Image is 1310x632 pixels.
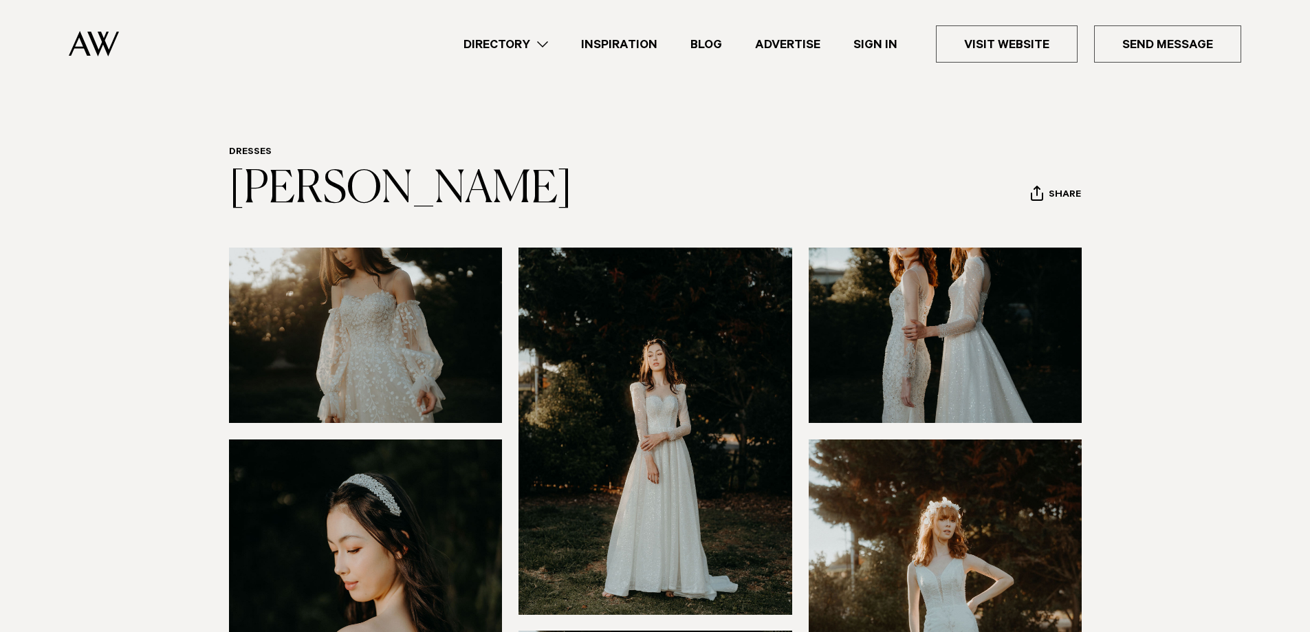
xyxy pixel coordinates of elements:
span: Share [1049,189,1081,202]
a: [PERSON_NAME] [229,168,572,212]
button: Share [1030,185,1082,206]
a: Directory [447,35,565,54]
img: Auckland Weddings Logo [69,31,119,56]
a: Blog [674,35,739,54]
a: Visit Website [936,25,1078,63]
a: Dresses [229,147,272,158]
a: Sign In [837,35,914,54]
a: Send Message [1094,25,1241,63]
a: Inspiration [565,35,674,54]
a: Advertise [739,35,837,54]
